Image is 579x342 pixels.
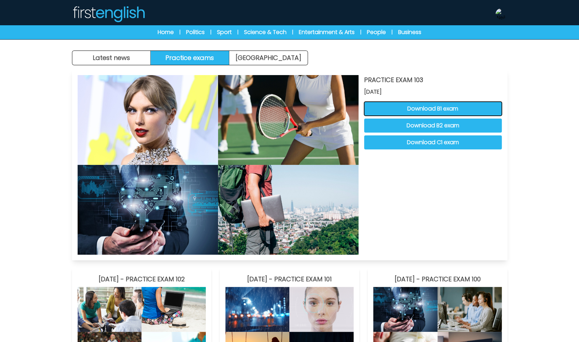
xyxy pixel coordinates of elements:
[292,29,293,36] span: |
[158,28,174,36] a: Home
[364,119,502,133] button: Download B2 exam
[217,28,232,36] a: Sport
[289,287,354,332] img: PRACTICE EXAM 101
[392,29,393,36] span: |
[229,51,308,65] a: [GEOGRAPHIC_DATA]
[151,51,229,65] button: Practice exams
[495,8,507,20] img: Neil Storey
[218,75,358,165] img: PRACTICE EXAM 103
[364,88,502,96] span: [DATE]
[364,135,502,149] button: Download C1 exam
[72,51,151,65] button: Latest news
[237,29,238,36] span: |
[364,102,502,116] button: Download B1 exam
[179,29,180,36] span: |
[78,165,218,255] img: PRACTICE EXAM 103
[367,28,386,36] a: People
[72,6,145,22] img: Logo
[186,28,205,36] a: Politics
[373,287,437,332] img: PRACTICE EXAM 100
[437,287,502,332] img: PRACTICE EXAM 100
[299,28,355,36] a: Entertainment & Arts
[78,274,206,284] h3: [DATE] - PRACTICE EXAM 102
[78,75,218,165] img: PRACTICE EXAM 103
[225,287,290,332] img: PRACTICE EXAM 101
[360,29,361,36] span: |
[364,75,502,85] h3: PRACTICE EXAM 103
[225,274,354,284] h3: [DATE] - PRACTICE EXAM 101
[244,28,287,36] a: Science & Tech
[398,28,421,36] a: Business
[78,287,142,332] img: PRACTICE EXAM 102
[142,287,206,332] img: PRACTICE EXAM 102
[373,274,501,284] h3: [DATE] - PRACTICE EXAM 100
[210,29,211,36] span: |
[218,165,358,255] img: PRACTICE EXAM 103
